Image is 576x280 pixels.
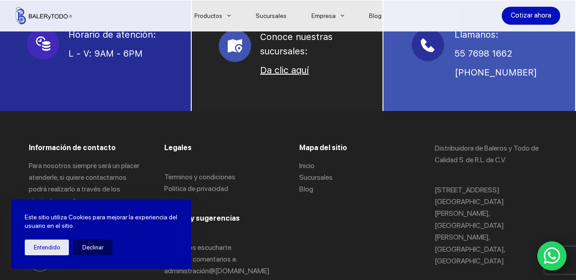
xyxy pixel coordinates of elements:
p: Queremos escucharte. Envía tus comentarios a: administració n@[DOMAIN_NAME] [164,242,277,277]
h3: Información de contacto [29,142,142,153]
button: Entendido [25,240,69,255]
a: Da clic aquí [260,65,309,76]
p: [STREET_ADDRESS] [GEOGRAPHIC_DATA][PERSON_NAME], [GEOGRAPHIC_DATA][PERSON_NAME], [GEOGRAPHIC_DATA... [435,184,548,267]
p: Distribuidora de Baleros y Todo de Calidad S. de R.L. de C.V. [435,142,548,166]
a: Sucursales [299,173,333,182]
span: Legales [164,143,192,152]
img: Balerytodo [16,7,72,24]
span: L - V: 9AM - 6PM [68,48,143,59]
a: WhatsApp [537,241,567,271]
span: Llamanos: [454,29,499,40]
a: Inicio [299,161,315,170]
button: Declinar [73,240,112,255]
span: Horario de atención: [68,29,156,40]
p: Este sitio utiliza Cookies para mejorar la experiencia del usuario en el sitio. [25,213,178,231]
span: 55 7698 1662 [454,48,512,59]
a: Cotizar ahora [502,7,560,25]
h3: Mapa del sitio [299,142,412,153]
a: Politica de privacidad [164,184,228,193]
span: [PHONE_NUMBER] [454,67,537,78]
a: Terminos y condiciones [164,173,235,181]
span: Conoce nuestras sucursales: [260,31,335,57]
p: Para nosotros siempre será un placer atenderle, si quiere contactarnos podrá realizarlo a través ... [29,160,142,208]
a: Blog [299,185,313,193]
